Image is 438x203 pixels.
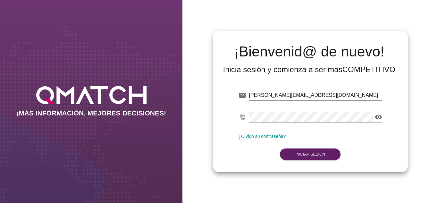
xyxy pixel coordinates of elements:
[249,90,382,100] input: E-mail
[223,64,396,75] div: Inicia sesión y comienza a ser más
[16,109,166,117] h2: ¡MÁS INFORMACIÓN, MEJORES DECISIONES!
[295,152,325,156] strong: Iniciar Sesión
[223,44,396,59] h2: ¡Bienvenid@ de nuevo!
[239,91,246,99] i: email
[280,148,341,160] button: Iniciar Sesión
[239,134,286,139] a: ¿Olvidó su contraseña?
[375,113,382,121] i: visibility
[239,113,246,121] i: fingerprint
[342,65,395,74] strong: COMPETITIVO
